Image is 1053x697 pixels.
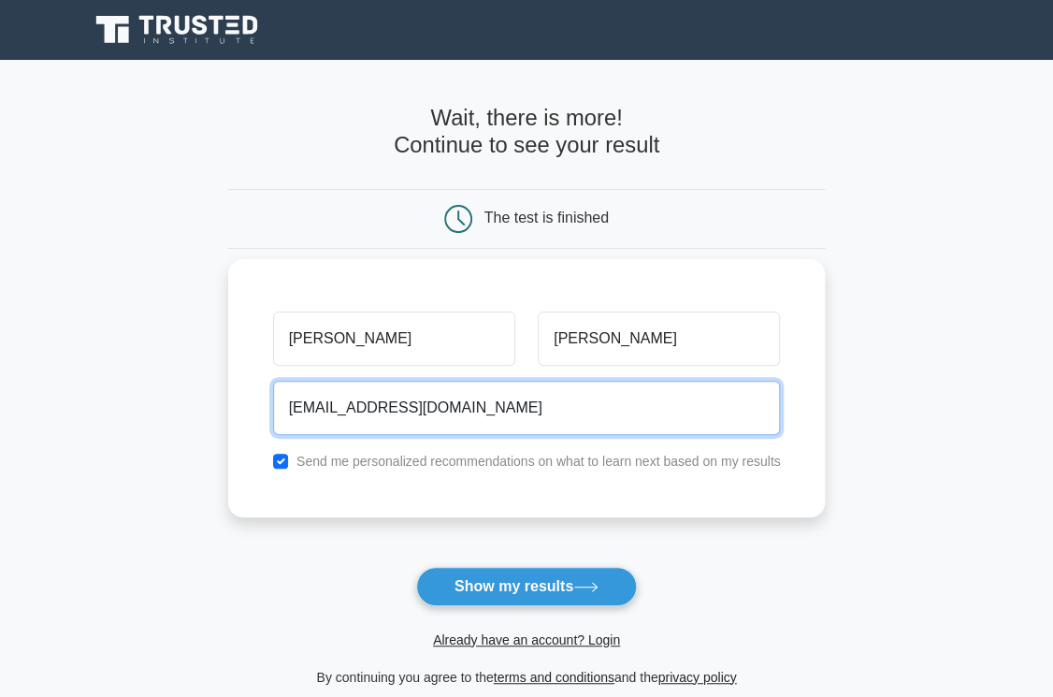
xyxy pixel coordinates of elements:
a: terms and conditions [494,670,614,685]
div: The test is finished [484,210,609,225]
div: By continuing you agree to the and the [217,666,837,689]
a: privacy policy [658,670,737,685]
input: Email [273,381,781,435]
a: Already have an account? Login [433,632,620,647]
input: Last name [538,312,780,366]
button: Show my results [416,567,637,606]
h4: Wait, there is more! Continue to see your result [228,105,826,158]
input: First name [273,312,515,366]
label: Send me personalized recommendations on what to learn next based on my results [296,454,781,469]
